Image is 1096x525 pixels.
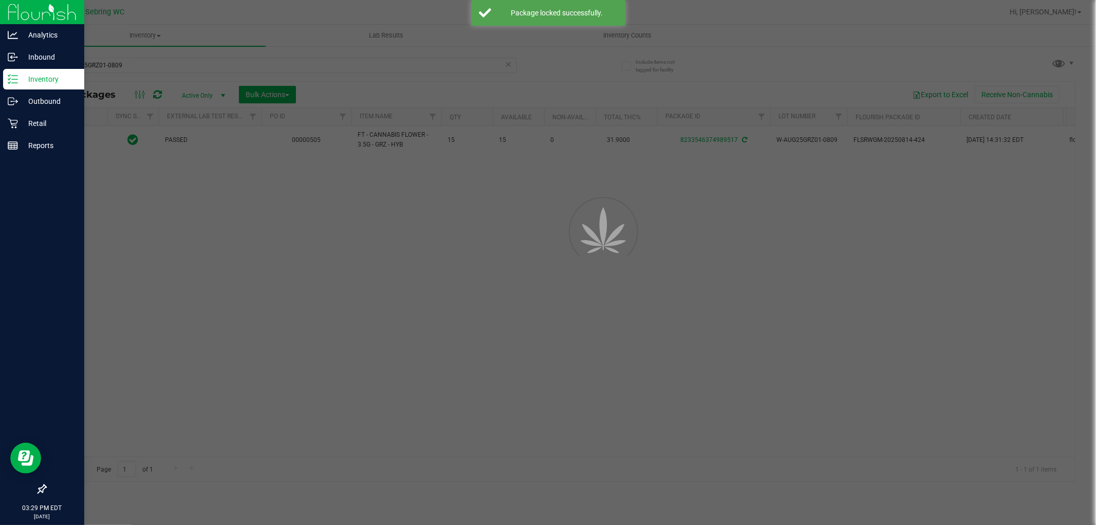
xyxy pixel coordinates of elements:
[8,52,18,62] inline-svg: Inbound
[10,443,41,474] iframe: Resource center
[8,118,18,129] inline-svg: Retail
[18,117,80,130] p: Retail
[8,74,18,84] inline-svg: Inventory
[18,139,80,152] p: Reports
[5,513,80,520] p: [DATE]
[5,503,80,513] p: 03:29 PM EDT
[18,95,80,107] p: Outbound
[18,73,80,85] p: Inventory
[497,8,618,18] div: Package locked successfully.
[18,29,80,41] p: Analytics
[8,30,18,40] inline-svg: Analytics
[8,140,18,151] inline-svg: Reports
[18,51,80,63] p: Inbound
[8,96,18,106] inline-svg: Outbound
